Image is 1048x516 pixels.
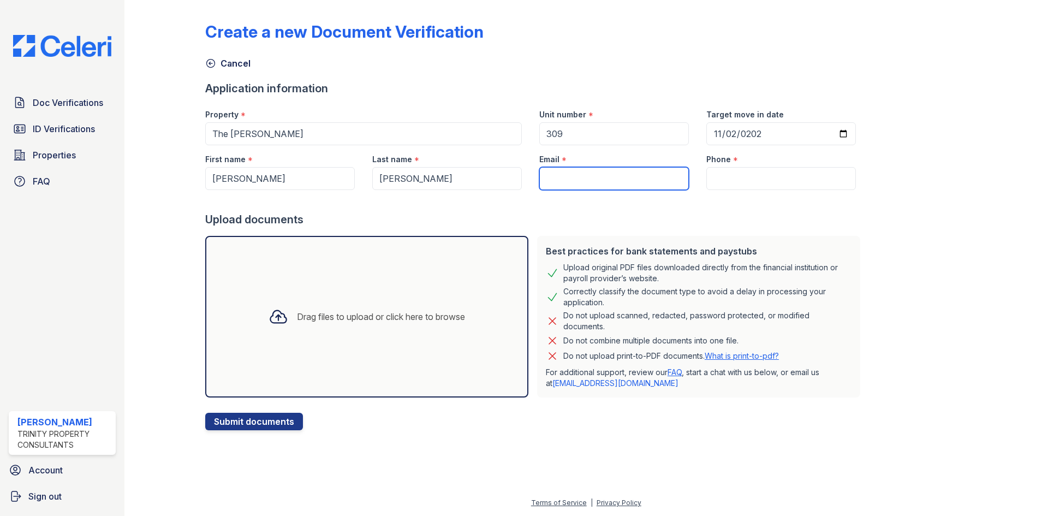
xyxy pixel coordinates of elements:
label: First name [205,154,246,165]
a: Doc Verifications [9,92,116,114]
div: [PERSON_NAME] [17,416,111,429]
a: Cancel [205,57,251,70]
span: Account [28,464,63,477]
label: Last name [372,154,412,165]
div: Application information [205,81,865,96]
p: Do not upload print-to-PDF documents. [563,351,779,361]
div: Upload original PDF files downloaded directly from the financial institution or payroll provider’... [563,262,851,284]
span: FAQ [33,175,50,188]
a: Properties [9,144,116,166]
button: Submit documents [205,413,303,430]
span: Properties [33,149,76,162]
label: Email [539,154,559,165]
a: Terms of Service [531,499,587,507]
label: Unit number [539,109,586,120]
label: Target move in date [706,109,784,120]
div: Upload documents [205,212,865,227]
div: Do not upload scanned, redacted, password protected, or modified documents. [563,310,851,332]
div: Create a new Document Verification [205,22,484,41]
span: ID Verifications [33,122,95,135]
a: FAQ [9,170,116,192]
img: CE_Logo_Blue-a8612792a0a2168367f1c8372b55b34899dd931a85d93a1a3d3e32e68fde9ad4.png [4,35,120,57]
span: Sign out [28,490,62,503]
label: Property [205,109,239,120]
a: Sign out [4,485,120,507]
div: Drag files to upload or click here to browse [297,310,465,323]
p: For additional support, review our , start a chat with us below, or email us at [546,367,851,389]
a: FAQ [668,367,682,377]
div: Best practices for bank statements and paystubs [546,245,851,258]
a: ID Verifications [9,118,116,140]
div: Correctly classify the document type to avoid a delay in processing your application. [563,286,851,308]
span: Doc Verifications [33,96,103,109]
div: Do not combine multiple documents into one file. [563,334,739,347]
div: | [591,499,593,507]
div: Trinity Property Consultants [17,429,111,450]
a: [EMAIL_ADDRESS][DOMAIN_NAME] [552,378,678,388]
label: Phone [706,154,731,165]
a: What is print-to-pdf? [705,351,779,360]
a: Account [4,459,120,481]
a: Privacy Policy [597,499,641,507]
